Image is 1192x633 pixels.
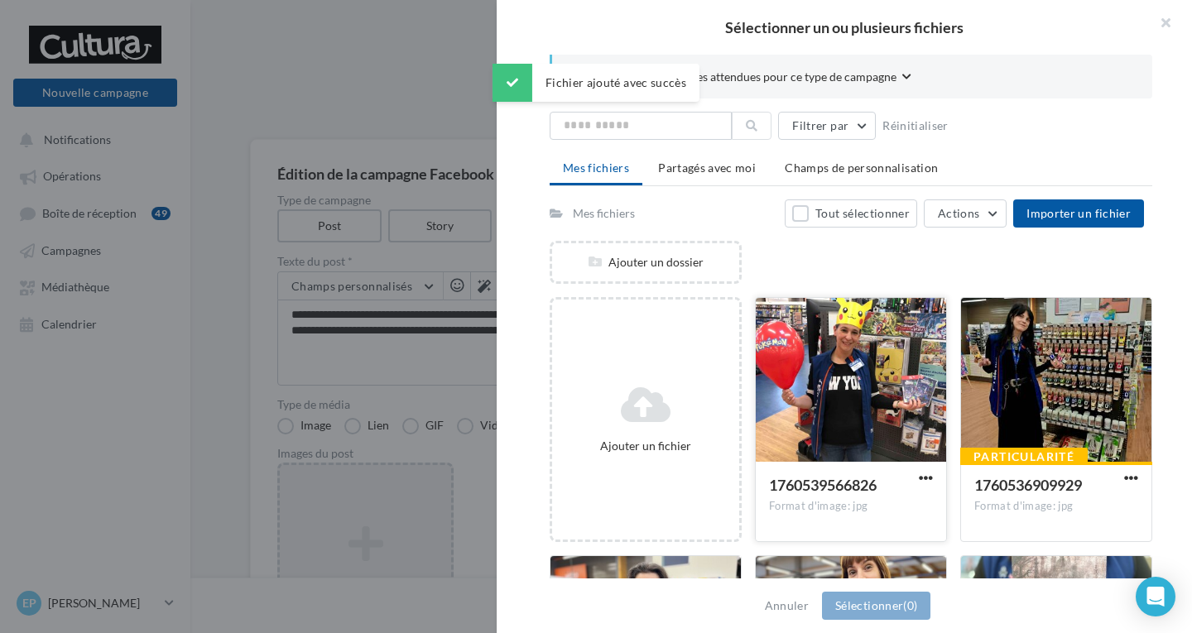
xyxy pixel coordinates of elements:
div: Format d'image: jpg [974,499,1138,514]
button: Sélectionner(0) [822,592,930,620]
div: Mes fichiers [573,205,635,222]
div: Open Intercom Messenger [1136,577,1175,616]
button: Consulter les contraintes attendues pour ce type de campagne [579,68,911,89]
div: Particularité [960,448,1088,466]
span: Mes fichiers [563,161,629,175]
div: Ajouter un fichier [559,438,733,454]
button: Annuler [758,596,815,616]
span: (0) [903,598,917,612]
button: Réinitialiser [876,116,955,136]
h2: Sélectionner un ou plusieurs fichiers [523,20,1166,35]
button: Filtrer par [778,112,876,140]
span: Importer un fichier [1026,206,1131,220]
button: Tout sélectionner [785,199,917,228]
button: Actions [924,199,1007,228]
div: Format d'image: jpg [769,499,933,514]
div: Fichier ajouté avec succès [493,64,699,102]
span: 1760536909929 [974,476,1082,494]
span: Actions [938,206,979,220]
div: Ajouter un dossier [552,254,739,271]
span: Champs de personnalisation [785,161,938,175]
span: Partagés avec moi [658,161,756,175]
button: Importer un fichier [1013,199,1144,228]
span: Consulter les contraintes attendues pour ce type de campagne [579,69,896,85]
span: 1760539566826 [769,476,877,494]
